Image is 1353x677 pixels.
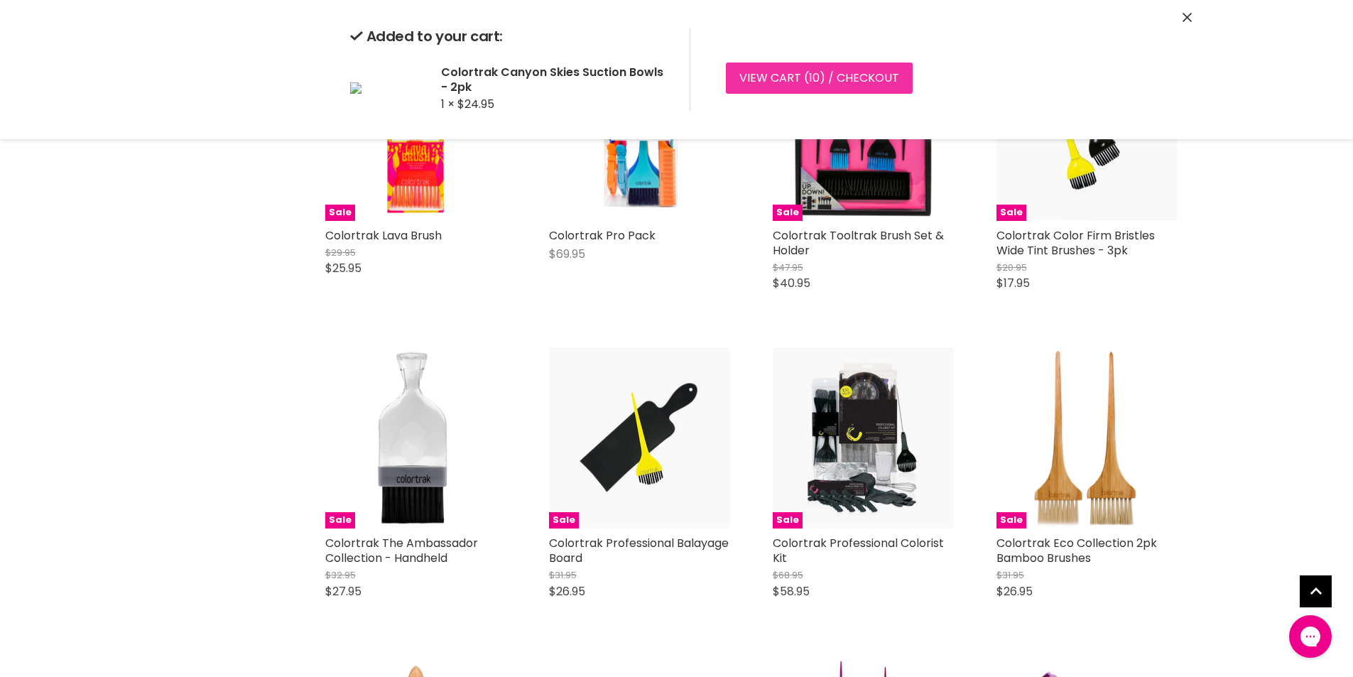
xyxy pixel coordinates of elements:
span: $31.95 [549,568,577,582]
span: $26.95 [996,583,1033,600]
span: Sale [996,205,1026,221]
img: Colortrak The Ambassador Collection - Handheld [325,347,506,529]
a: Colortrak Pro Pack [549,227,656,244]
a: View cart (10) / Checkout [726,63,913,94]
span: Sale [325,205,355,221]
span: $68.95 [773,568,803,582]
span: $69.95 [549,246,585,262]
button: Close [1183,11,1192,26]
a: Colortrak Lava Brush [325,227,442,244]
span: $26.95 [549,583,585,600]
img: Colortrak Professional Balayage Board [549,347,730,529]
a: Colortrak The Ambassador Collection - HandheldSale [325,347,506,529]
a: Colortrak Professional Balayage BoardSale [549,347,730,529]
h2: Added to your cart: [350,28,667,45]
img: Colortrak Professional Colorist Kit [773,347,954,529]
span: Sale [773,512,803,529]
a: Colortrak Professional Colorist Kit [773,535,944,566]
a: Colortrak Eco Collection 2pk Bamboo BrushesSale [996,347,1178,529]
span: $24.95 [457,96,494,112]
span: $40.95 [773,275,810,291]
a: Colortrak The Ambassador Collection - Handheld [325,535,478,566]
span: $20.95 [996,261,1027,274]
span: Sale [325,512,355,529]
span: $58.95 [773,583,810,600]
span: $47.95 [773,261,803,274]
span: Sale [549,512,579,529]
span: $32.95 [325,568,356,582]
a: Colortrak Tooltrak Brush Set & Holder [773,227,944,259]
iframe: Gorgias live chat messenger [1282,610,1339,663]
span: 1 × [441,96,455,112]
span: 10 [809,70,820,86]
img: Colortrak Canyon Skies Suction Bowls - 2pk [350,82,362,94]
span: $17.95 [996,275,1030,291]
span: $29.95 [325,246,356,259]
span: $27.95 [325,583,362,600]
span: $25.95 [325,260,362,276]
span: Sale [773,205,803,221]
a: Colortrak Professional Colorist KitSale [773,347,954,529]
h2: Colortrak Canyon Skies Suction Bowls - 2pk [441,65,667,94]
a: Colortrak Eco Collection 2pk Bamboo Brushes [996,535,1157,566]
a: Colortrak Color Firm Bristles Wide Tint Brushes - 3pk [996,227,1155,259]
span: Sale [996,512,1026,529]
img: Colortrak Eco Collection 2pk Bamboo Brushes [996,347,1178,529]
span: $31.95 [996,568,1024,582]
a: Colortrak Professional Balayage Board [549,535,729,566]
